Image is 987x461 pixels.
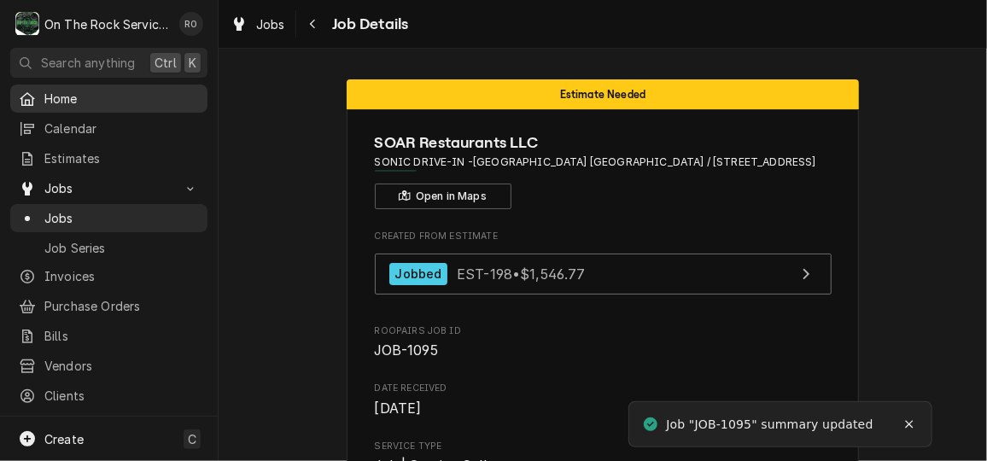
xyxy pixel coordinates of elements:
[347,79,859,109] div: Status
[375,399,832,419] span: Date Received
[375,131,832,209] div: Client Information
[256,15,285,33] span: Jobs
[375,440,832,453] span: Service Type
[375,324,832,361] div: Roopairs Job ID
[44,179,173,197] span: Jobs
[41,54,135,72] span: Search anything
[375,342,438,359] span: JOB-1095
[10,234,207,262] a: Job Series
[155,54,177,72] span: Ctrl
[44,387,199,405] span: Clients
[10,382,207,410] a: Clients
[15,12,39,36] div: On The Rock Services's Avatar
[10,48,207,78] button: Search anythingCtrlK
[10,204,207,232] a: Jobs
[375,254,832,295] a: View Estimate
[389,263,448,286] div: Jobbed
[44,149,199,167] span: Estimates
[666,416,875,434] div: Job "JOB-1095" summary updated
[10,174,207,202] a: Go to Jobs
[375,324,832,338] span: Roopairs Job ID
[44,239,199,257] span: Job Series
[375,230,832,303] div: Created From Estimate
[375,155,832,170] span: Address
[10,292,207,320] a: Purchase Orders
[44,267,199,285] span: Invoices
[44,15,170,33] div: On The Rock Services
[179,12,203,36] div: Rich Ortega's Avatar
[375,382,832,418] div: Date Received
[10,352,207,380] a: Vendors
[44,432,84,446] span: Create
[10,85,207,113] a: Home
[15,12,39,36] div: O
[189,54,196,72] span: K
[300,10,327,38] button: Navigate back
[457,265,586,282] span: EST-198 • $1,546.77
[375,382,832,395] span: Date Received
[44,327,199,345] span: Bills
[10,322,207,350] a: Bills
[44,357,199,375] span: Vendors
[10,114,207,143] a: Calendar
[375,400,422,417] span: [DATE]
[10,262,207,290] a: Invoices
[179,12,203,36] div: RO
[224,10,292,38] a: Jobs
[44,209,199,227] span: Jobs
[44,120,199,137] span: Calendar
[375,230,832,243] span: Created From Estimate
[327,13,409,36] span: Job Details
[375,131,832,155] span: Name
[44,297,199,315] span: Purchase Orders
[375,341,832,361] span: Roopairs Job ID
[375,184,511,209] button: Open in Maps
[44,90,199,108] span: Home
[10,144,207,172] a: Estimates
[560,89,645,100] span: Estimate Needed
[10,411,207,440] a: Go to Pricebook
[188,430,196,448] span: C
